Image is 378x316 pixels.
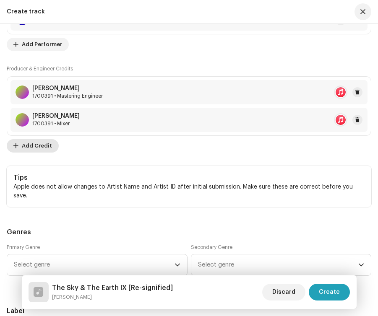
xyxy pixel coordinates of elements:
div: dropdown trigger [175,254,180,275]
span: Discard [272,284,295,300]
button: Add Performer [7,38,69,51]
span: Select genre [14,254,175,275]
h5: Label [7,306,371,316]
span: Create [319,284,340,300]
h5: Genres [7,227,371,237]
div: [PERSON_NAME] [32,113,80,119]
button: Discard [262,284,305,300]
span: Add Credit [22,137,52,154]
small: The Sky & The Earth IX [Re-signified] [52,293,173,301]
div: [PERSON_NAME] [32,85,103,92]
h5: Tips [13,173,365,183]
div: Mixer [32,120,80,127]
small: Producer & Engineer Credits [7,66,73,71]
label: Primary Genre [7,244,40,251]
button: Add Credit [7,139,59,153]
div: dropdown trigger [358,254,364,275]
span: Add Performer [22,36,62,53]
label: Secondary Genre [191,244,232,251]
h5: The Sky & The Earth IX [Re-signified] [52,283,173,293]
button: Create [309,284,350,300]
span: Select genre [198,254,359,275]
div: Mastering Engineer [32,93,103,99]
div: Create track [7,8,45,15]
p: Apple does not allow changes to Artist Name and Artist ID after initial submission. Make sure the... [13,183,365,200]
